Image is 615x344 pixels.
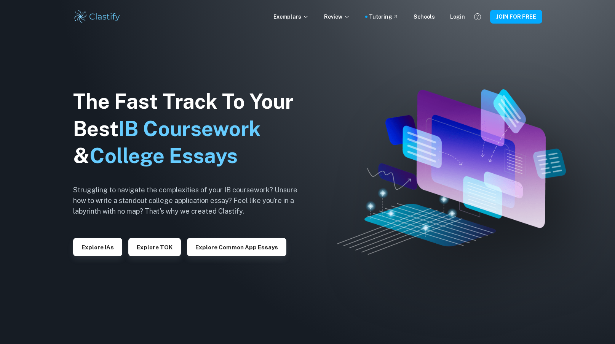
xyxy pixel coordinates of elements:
span: College Essays [89,144,238,168]
button: Explore TOK [128,238,181,256]
p: Exemplars [273,13,309,21]
span: IB Coursework [118,117,261,141]
p: Review [324,13,350,21]
a: Tutoring [369,13,398,21]
a: Schools [414,13,435,21]
a: Login [450,13,465,21]
img: Clastify hero [337,89,566,254]
button: JOIN FOR FREE [490,10,542,24]
a: Explore Common App essays [187,243,286,250]
a: Explore IAs [73,243,122,250]
button: Explore IAs [73,238,122,256]
a: Explore TOK [128,243,181,250]
button: Explore Common App essays [187,238,286,256]
img: Clastify logo [73,9,121,24]
h1: The Fast Track To Your Best & [73,88,309,170]
h6: Struggling to navigate the complexities of your IB coursework? Unsure how to write a standout col... [73,185,309,217]
button: Help and Feedback [471,10,484,23]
